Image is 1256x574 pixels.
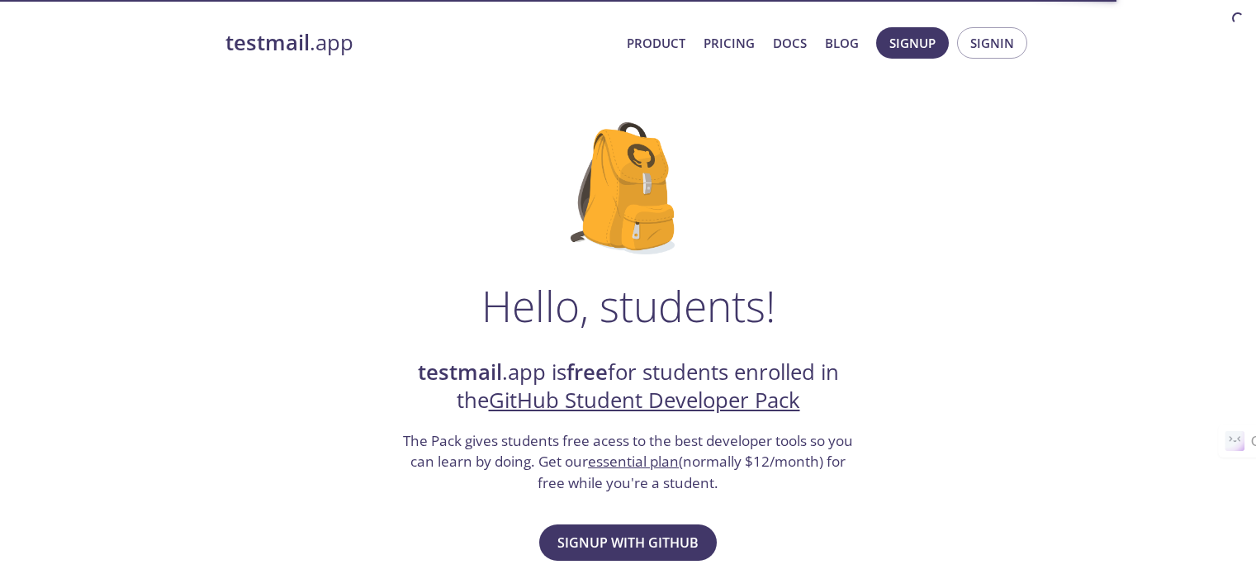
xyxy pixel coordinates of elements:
button: Signup with GitHub [539,524,717,561]
a: Blog [825,32,859,54]
strong: free [566,358,608,387]
span: Signin [970,32,1014,54]
a: Product [627,32,685,54]
button: Signin [957,27,1027,59]
span: Signup [889,32,936,54]
img: github-student-backpack.png [571,122,685,254]
h2: .app is for students enrolled in the [401,358,856,415]
span: Signup with GitHub [557,531,699,554]
a: Docs [773,32,807,54]
h3: The Pack gives students free acess to the best developer tools so you can learn by doing. Get our... [401,430,856,494]
a: GitHub Student Developer Pack [489,386,800,415]
button: Signup [876,27,949,59]
h1: Hello, students! [481,281,775,330]
strong: testmail [225,28,310,57]
a: Pricing [704,32,755,54]
a: essential plan [588,452,679,471]
strong: testmail [418,358,502,387]
a: testmail.app [225,29,614,57]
